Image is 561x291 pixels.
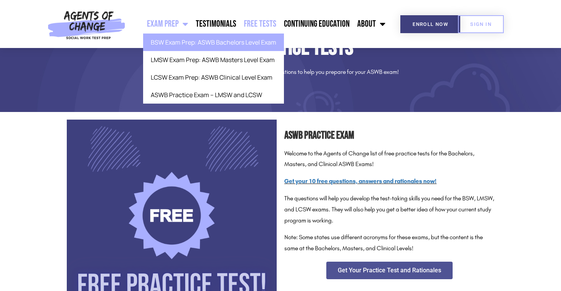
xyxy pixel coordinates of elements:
[470,22,492,27] span: SIGN IN
[284,177,437,185] a: Get your 10 free questions, answers and rationales now!
[413,22,448,27] span: Enroll Now
[143,34,284,104] ul: Exam Prep
[143,51,284,69] a: LMSW Exam Prep: ASWB Masters Level Exam
[240,14,280,34] a: Free Tests
[326,262,453,279] a: Get Your Practice Test and Rationales
[67,67,494,78] p: Agents of Change has hundreds of practice questions to help you prepare for your ASWB exam!
[129,14,389,34] nav: Menu
[353,14,389,34] a: About
[143,86,284,104] a: ASWB Practice Exam – LMSW and LCSW
[400,15,460,33] a: Enroll Now
[143,34,284,51] a: BSW Exam Prep: ASWB Bachelors Level Exam
[143,14,192,34] a: Exam Prep
[284,232,494,254] p: Note: Some states use different acronyms for these exams, but the content is the same at the Bach...
[338,267,441,273] span: Get Your Practice Test and Rationales
[284,127,494,144] h2: ASWB Practice Exam
[192,14,240,34] a: Testimonials
[284,193,494,226] p: The questions will help you develop the test-taking skills you need for the BSW, LMSW, and LCSW e...
[143,69,284,86] a: LCSW Exam Prep: ASWB Clinical Level Exam
[458,15,504,33] a: SIGN IN
[284,148,494,170] p: Welcome to the Agents of Change list of free practice tests for the Bachelors, Masters, and Clini...
[280,14,353,34] a: Continuing Education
